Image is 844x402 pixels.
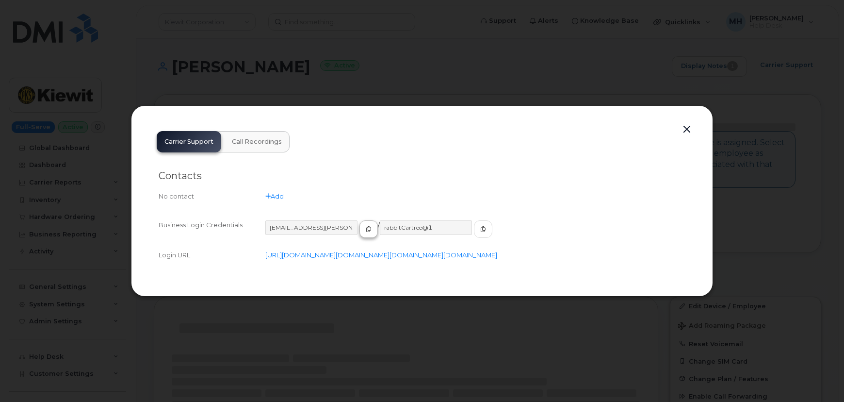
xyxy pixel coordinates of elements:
button: copy to clipboard [359,220,378,238]
div: Business Login Credentials [159,220,265,247]
a: [URL][DOMAIN_NAME][DOMAIN_NAME][DOMAIN_NAME][DOMAIN_NAME] [265,251,497,259]
a: Add [265,192,284,200]
h2: Contacts [159,170,685,182]
button: copy to clipboard [474,220,492,238]
div: / [265,220,685,247]
div: No contact [159,192,265,201]
iframe: Messenger Launcher [802,360,837,395]
div: Login URL [159,251,265,260]
span: Call Recordings [232,138,282,146]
